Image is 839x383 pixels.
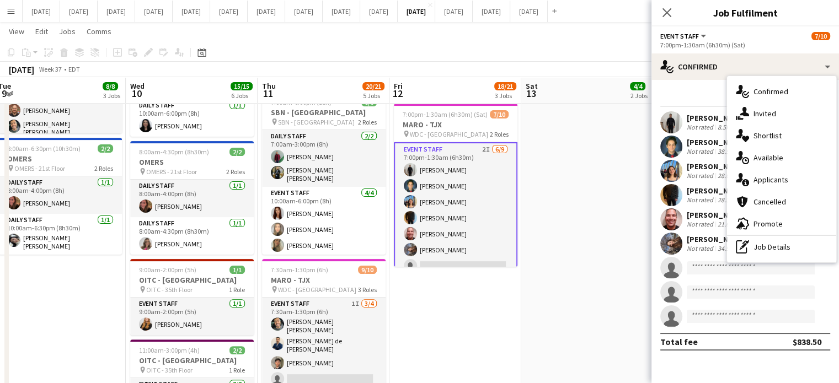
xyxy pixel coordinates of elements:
h3: MARO - TJX [262,275,386,285]
span: Sat [526,81,538,91]
span: 11 [260,87,276,100]
span: 20/21 [362,82,384,90]
app-card-role: Daily Staff1/110:00am-6:00pm (8h)[PERSON_NAME] [130,99,254,137]
button: [DATE] [285,1,323,22]
div: [DATE] [9,64,34,75]
div: Not rated [687,196,715,204]
span: 15/15 [231,82,253,90]
app-job-card: 9:00am-2:00pm (5h)1/1OITC - [GEOGRAPHIC_DATA] OITC - 35th Floor1 RoleEvent Staff1/19:00am-2:00pm ... [130,259,254,335]
span: Cancelled [754,197,786,207]
span: Available [754,153,783,163]
span: OMERS - 21st Floor [146,168,197,176]
span: 18/21 [494,82,516,90]
div: Not rated [687,244,715,253]
span: 13 [524,87,538,100]
a: Edit [31,24,52,39]
button: [DATE] [435,1,473,22]
div: [PERSON_NAME] [687,234,759,244]
button: [DATE] [248,1,285,22]
span: Edit [35,26,48,36]
a: View [4,24,29,39]
span: SBN - [GEOGRAPHIC_DATA] [278,118,355,126]
span: 1/1 [229,266,245,274]
app-card-role: Event Staff1/19:00am-2:00pm (5h)[PERSON_NAME] [130,298,254,335]
span: Fri [394,81,403,91]
span: WDC - [GEOGRAPHIC_DATA] [410,130,488,138]
app-card-role: Daily Staff1/18:00am-4:00pm (8h)[PERSON_NAME] [130,180,254,217]
div: [PERSON_NAME] [687,137,759,147]
div: Job Details [727,236,836,258]
h3: OITC - [GEOGRAPHIC_DATA] [130,355,254,365]
span: Shortlist [754,131,782,141]
span: OITC - 35th Floor [146,285,193,294]
span: 2 Roles [358,118,377,126]
span: Wed [130,81,145,91]
span: Promote [754,219,783,229]
span: 2 Roles [226,168,245,176]
app-card-role: Daily Staff2/27:00am-3:00pm (8h)[PERSON_NAME][PERSON_NAME] [PERSON_NAME] [262,130,386,187]
div: 3 Jobs [103,91,120,100]
span: 3 Roles [358,285,377,294]
app-card-role: Event Staff4/410:00am-6:00pm (8h)[PERSON_NAME][PERSON_NAME][PERSON_NAME] [262,187,386,272]
a: Comms [82,24,116,39]
span: OITC - 35th Floor [146,366,193,374]
h3: MARO - TJX [394,120,517,130]
button: Event Staff [660,32,708,40]
div: 2 Jobs [630,91,648,100]
span: 4/4 [630,82,645,90]
app-job-card: 7:00am-6:00pm (11h)6/6SBN - [GEOGRAPHIC_DATA] SBN - [GEOGRAPHIC_DATA]2 RolesDaily Staff2/27:00am-... [262,91,386,255]
span: View [9,26,24,36]
h3: OITC - [GEOGRAPHIC_DATA] [130,275,254,285]
div: 3 Jobs [495,91,516,100]
app-job-card: 8:00am-4:30pm (8h30m)2/2OMERS OMERS - 21st Floor2 RolesDaily Staff1/18:00am-4:00pm (8h)[PERSON_NA... [130,141,254,255]
span: 10 [129,87,145,100]
span: 8:00am-6:30pm (10h30m) [7,144,81,153]
div: 6 Jobs [231,91,252,100]
button: [DATE] [398,1,435,22]
button: [DATE] [323,1,360,22]
app-job-card: 7:00pm-1:30am (6h30m) (Sat)7/10MARO - TJX WDC - [GEOGRAPHIC_DATA]2 RolesEvent Staff2I6/97:00pm-1:... [394,104,517,267]
div: 8.5km [715,123,737,132]
span: 9:00am-2:00pm (5h) [139,266,196,274]
span: WDC - [GEOGRAPHIC_DATA] [278,285,356,294]
span: Event Staff [660,32,699,40]
span: 2/2 [229,148,245,156]
button: [DATE] [135,1,173,22]
div: 38.5km [715,147,740,156]
div: Not rated [687,171,715,180]
h3: OMERS [130,157,254,167]
button: [DATE] [473,1,510,22]
div: 21.6km [715,220,740,229]
div: 28.3km [715,196,740,204]
div: [PERSON_NAME] [687,186,759,196]
span: 2/2 [229,346,245,354]
span: 7:00pm-1:30am (6h30m) (Sat) [403,110,488,118]
h3: SBN - [GEOGRAPHIC_DATA] [262,107,386,117]
button: [DATE] [360,1,398,22]
a: Jobs [55,24,80,39]
span: 1 Role [229,285,245,294]
div: 28.6km [715,171,740,180]
button: [DATE] [60,1,98,22]
span: 7:30am-1:30pm (6h) [271,266,328,274]
div: Not rated [687,147,715,156]
div: EDT [68,65,80,73]
span: 11:00am-3:00pm (4h) [139,346,200,354]
span: 8:00am-4:30pm (8h30m) [139,148,209,156]
div: $838.50 [793,336,821,347]
span: 12 [392,87,403,100]
button: [DATE] [210,1,248,22]
div: 5 Jobs [363,91,384,100]
span: Jobs [59,26,76,36]
div: [PERSON_NAME] [687,210,759,220]
span: Thu [262,81,276,91]
app-card-role: Event Staff2I6/97:00pm-1:30am (6h30m)[PERSON_NAME][PERSON_NAME][PERSON_NAME][PERSON_NAME][PERSON_... [394,142,517,310]
span: 2 Roles [94,164,113,172]
app-card-role: Daily Staff1/18:00am-4:30pm (8h30m)[PERSON_NAME] [130,217,254,255]
span: Comms [87,26,111,36]
div: [PERSON_NAME] [687,113,756,123]
span: Invited [754,109,776,118]
span: Applicants [754,175,788,185]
